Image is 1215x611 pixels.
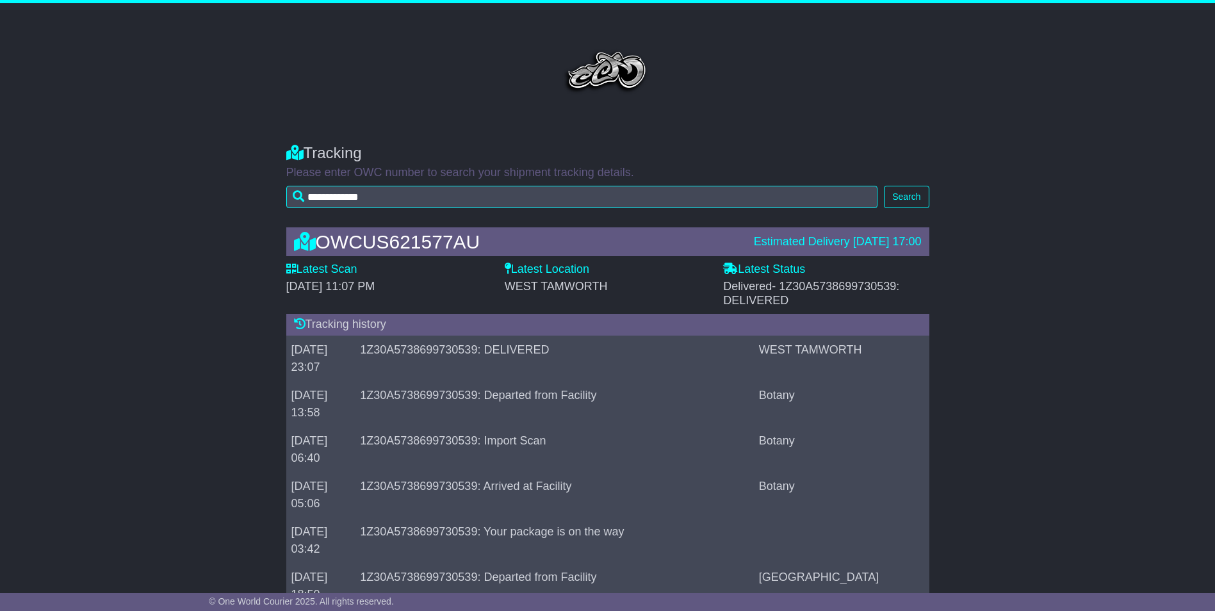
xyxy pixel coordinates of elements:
[286,166,929,180] p: Please enter OWC number to search your shipment tracking details.
[286,381,355,427] td: [DATE] 13:58
[286,263,357,277] label: Latest Scan
[754,427,929,472] td: Botany
[286,472,355,517] td: [DATE] 05:06
[355,472,754,517] td: 1Z30A5738699730539: Arrived at Facility
[286,517,355,563] td: [DATE] 03:42
[286,427,355,472] td: [DATE] 06:40
[355,517,754,563] td: 1Z30A5738699730539: Your package is on the way
[723,263,805,277] label: Latest Status
[355,563,754,608] td: 1Z30A5738699730539: Departed from Facility
[505,263,589,277] label: Latest Location
[286,314,929,336] div: Tracking history
[209,596,394,607] span: © One World Courier 2025. All rights reserved.
[286,144,929,163] div: Tracking
[723,280,899,307] span: - 1Z30A5738699730539: DELIVERED
[754,563,929,608] td: [GEOGRAPHIC_DATA]
[286,280,375,293] span: [DATE] 11:07 PM
[754,235,922,249] div: Estimated Delivery [DATE] 17:00
[286,336,355,381] td: [DATE] 23:07
[355,427,754,472] td: 1Z30A5738699730539: Import Scan
[355,336,754,381] td: 1Z30A5738699730539: DELIVERED
[355,381,754,427] td: 1Z30A5738699730539: Departed from Facility
[754,336,929,381] td: WEST TAMWORTH
[723,280,899,307] span: Delivered
[754,381,929,427] td: Botany
[288,231,747,252] div: OWCUS621577AU
[286,563,355,608] td: [DATE] 18:50
[884,186,929,208] button: Search
[551,22,664,131] img: GetCustomerLogo
[754,472,929,517] td: Botany
[505,280,608,293] span: WEST TAMWORTH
